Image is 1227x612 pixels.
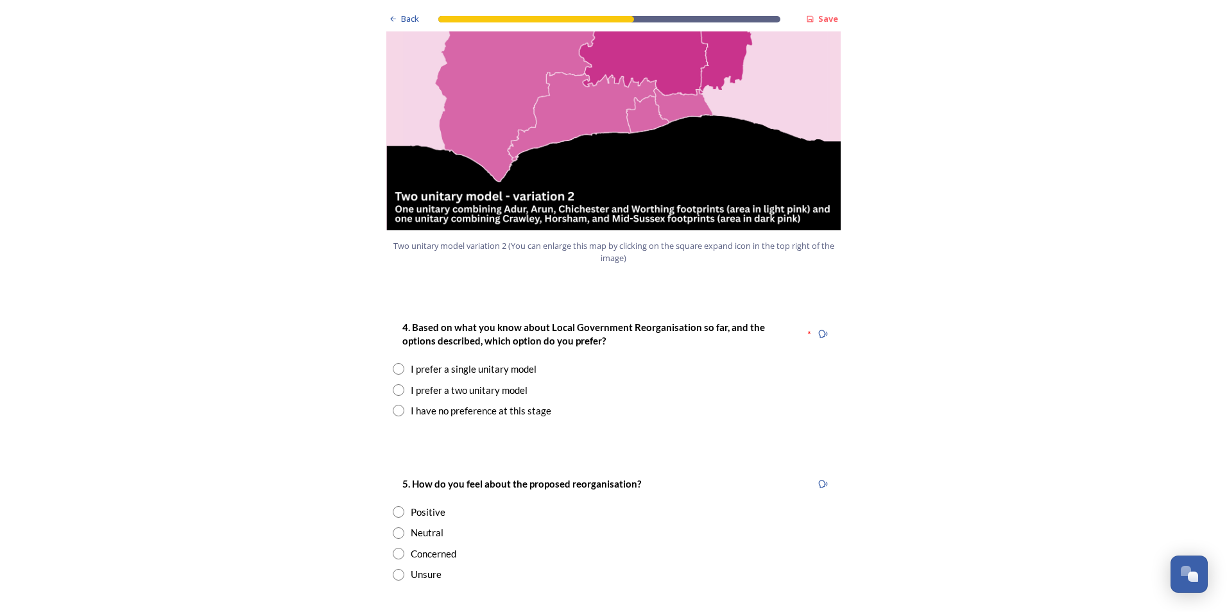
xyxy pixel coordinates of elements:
span: Back [401,13,419,25]
strong: 5. How do you feel about the proposed reorganisation? [402,478,641,489]
div: I prefer a single unitary model [411,362,536,377]
div: I prefer a two unitary model [411,383,528,398]
div: Neutral [411,525,443,540]
button: Open Chat [1171,556,1208,593]
div: Concerned [411,547,456,561]
span: Two unitary model variation 2 (You can enlarge this map by clicking on the square expand icon in ... [392,240,835,264]
div: Positive [411,505,445,520]
strong: 4. Based on what you know about Local Government Reorganisation so far, and the options described... [402,321,767,346]
div: I have no preference at this stage [411,404,551,418]
strong: Save [818,13,838,24]
div: Unsure [411,567,442,582]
